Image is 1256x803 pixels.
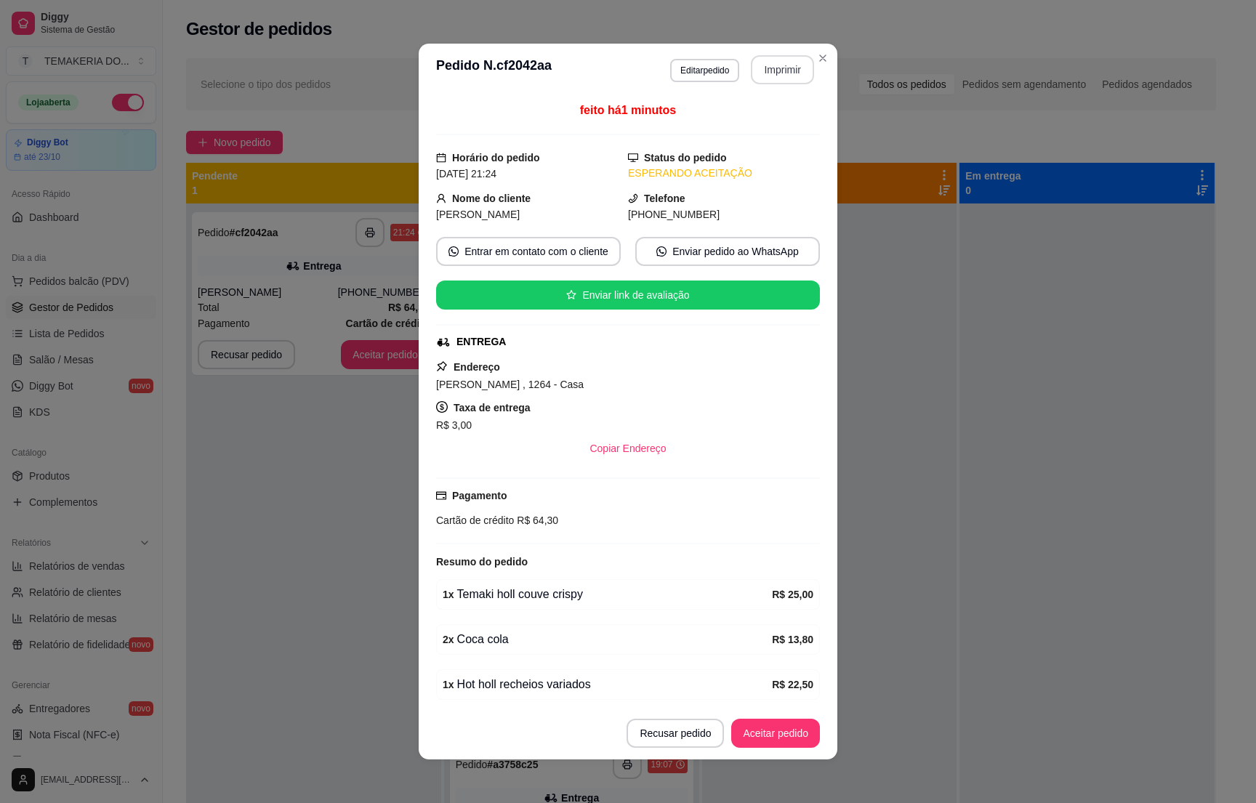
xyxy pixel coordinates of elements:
h3: Pedido N. cf2042aa [436,55,552,84]
button: Editarpedido [670,59,739,82]
span: R$ 3,00 [436,419,472,431]
strong: Resumo do pedido [436,556,528,568]
button: Imprimir [751,55,814,84]
button: Recusar pedido [627,719,724,748]
strong: R$ 25,00 [772,589,813,600]
strong: R$ 22,50 [772,679,813,690]
span: phone [628,193,638,203]
span: user [436,193,446,203]
button: Aceitar pedido [731,719,820,748]
span: [PERSON_NAME] [436,209,520,220]
div: ENTREGA [456,334,506,350]
button: Copiar Endereço [578,434,677,463]
strong: Telefone [644,193,685,204]
span: pushpin [436,360,448,372]
span: star [566,290,576,300]
strong: Status do pedido [644,152,727,164]
strong: Pagamento [452,490,507,501]
strong: 1 x [443,679,454,690]
span: desktop [628,153,638,163]
strong: R$ 13,80 [772,634,813,645]
strong: Horário do pedido [452,152,540,164]
span: calendar [436,153,446,163]
span: dollar [436,401,448,413]
strong: Nome do cliente [452,193,531,204]
span: [PHONE_NUMBER] [628,209,720,220]
button: whats-appEntrar em contato com o cliente [436,237,621,266]
strong: Taxa de entrega [454,402,531,413]
span: feito há 1 minutos [580,104,676,116]
div: Hot holl recheios variados [443,676,772,693]
div: Temaki holl couve crispy [443,586,772,603]
span: credit-card [436,491,446,501]
span: [DATE] 21:24 [436,168,496,179]
span: Cartão de crédito [436,515,514,526]
span: R$ 64,30 [514,515,558,526]
strong: 1 x [443,589,454,600]
button: whats-appEnviar pedido ao WhatsApp [635,237,820,266]
button: Close [811,47,834,70]
div: Coca cola [443,631,772,648]
strong: Endereço [454,361,500,373]
span: [PERSON_NAME] , 1264 - Casa [436,379,584,390]
span: whats-app [656,246,667,257]
span: whats-app [448,246,459,257]
div: ESPERANDO ACEITAÇÃO [628,166,820,181]
strong: 2 x [443,634,454,645]
button: starEnviar link de avaliação [436,281,820,310]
